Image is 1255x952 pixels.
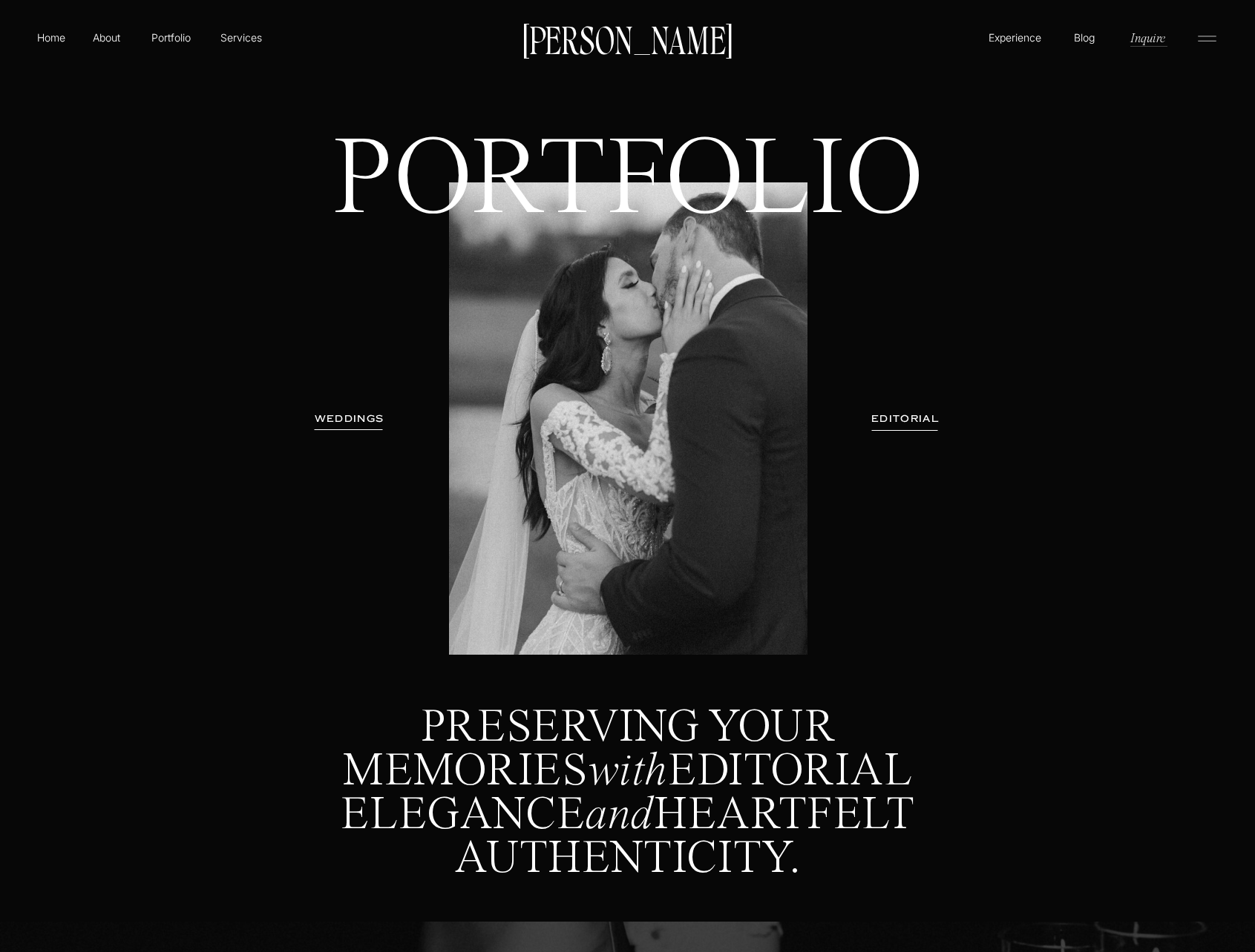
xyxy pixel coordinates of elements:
[588,750,667,796] i: with
[585,793,654,839] i: and
[34,30,68,45] a: Home
[90,30,123,44] a: About
[516,23,740,54] a: [PERSON_NAME]
[986,30,1043,45] a: Experience
[1070,30,1098,44] a: Blog
[145,30,197,45] a: Portfolio
[303,411,396,426] a: WEDDINGS
[851,411,960,426] a: EDITORIAL
[307,133,949,333] h1: PORTFOLIO
[1129,29,1167,46] a: Inquire
[286,707,971,840] p: PRESERVING YOUR MEMORIES EDITORIAL ELEGANCE HEARTFELT AUTHENTICITY.
[219,30,263,45] a: Services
